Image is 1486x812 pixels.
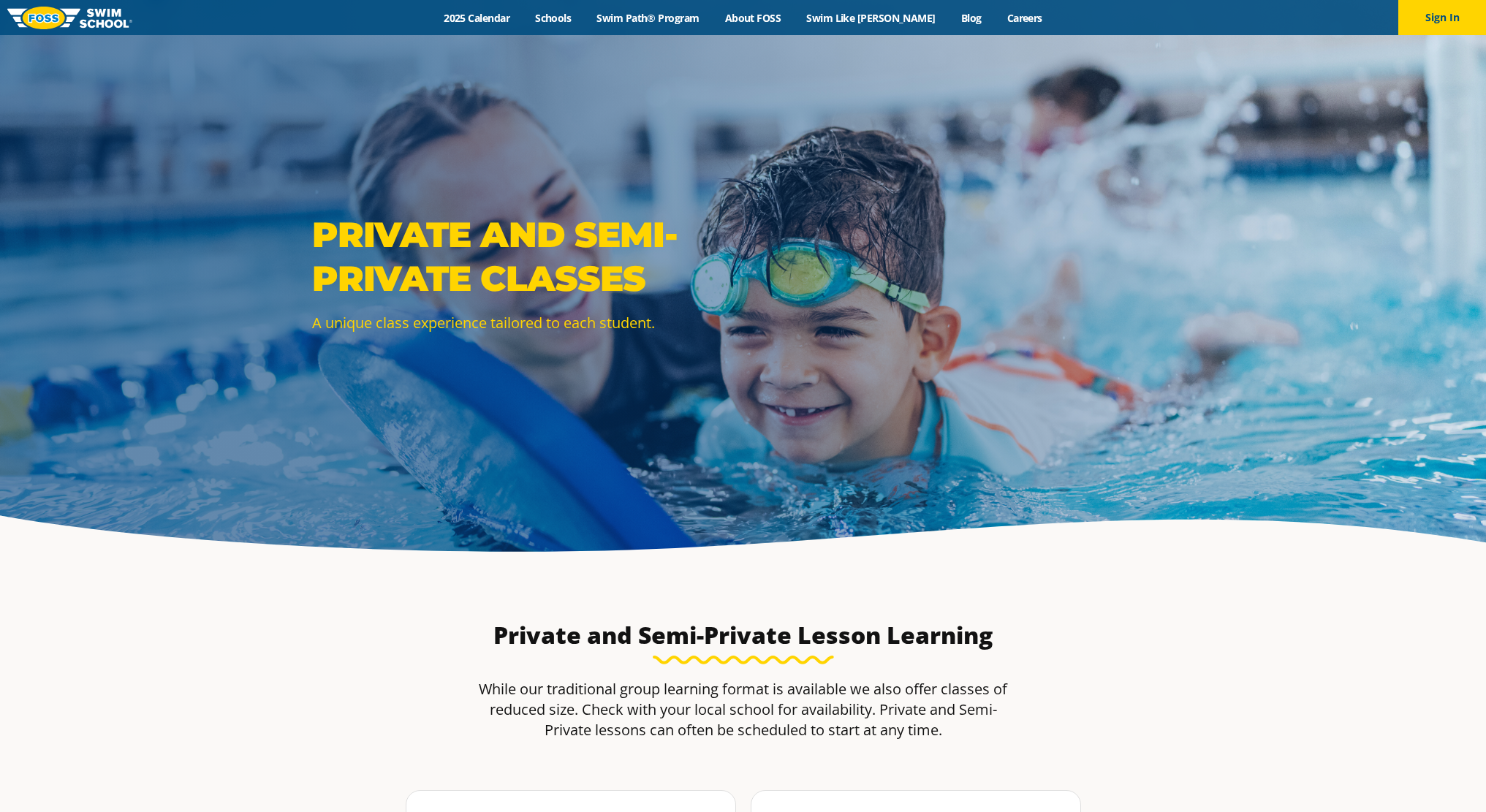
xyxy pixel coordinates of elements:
a: Schools [523,11,584,25]
a: Swim Path® Program [584,11,712,25]
p: Private and Semi-Private Classes [312,213,736,300]
a: 2025 Calendar [431,11,523,25]
a: Blog [948,11,994,25]
img: FOSS Swim School Logo [7,7,132,29]
h3: Private and Semi-Private Lesson Learning [398,621,1088,650]
a: About FOSS [712,11,794,25]
a: Careers [994,11,1055,25]
p: A unique class experience tailored to each student. [312,312,736,333]
a: Swim Like [PERSON_NAME] [794,11,949,25]
p: While our traditional group learning format is available we also offer classes of reduced size. C... [472,679,1015,740]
